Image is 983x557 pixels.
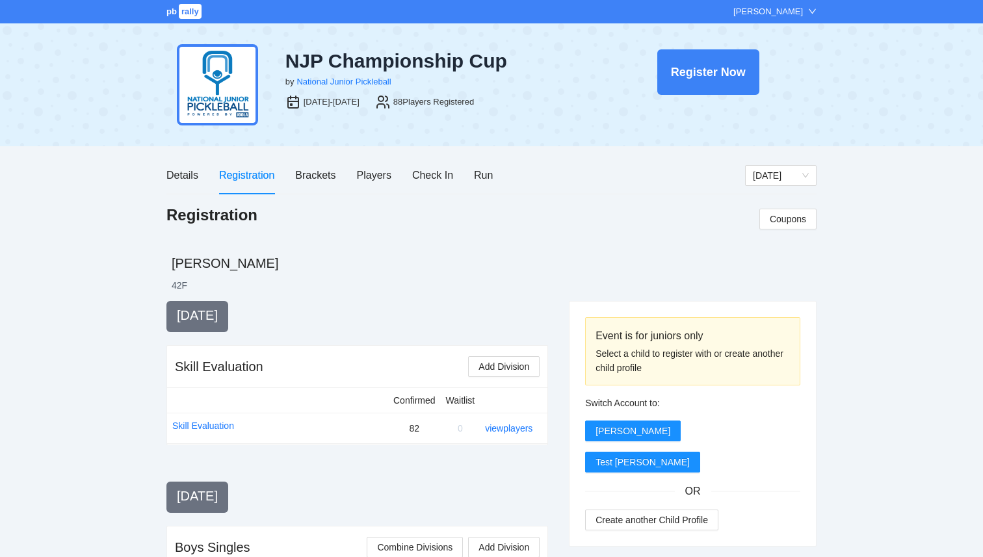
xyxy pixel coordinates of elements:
[166,6,203,16] a: pbrally
[172,419,234,433] a: Skill Evaluation
[285,49,590,73] div: NJP Championship Cup
[304,96,360,109] div: [DATE]-[DATE]
[759,209,817,229] button: Coupons
[585,452,700,473] button: Test [PERSON_NAME]
[219,167,274,183] div: Registration
[596,424,670,438] span: [PERSON_NAME]
[175,357,263,376] div: Skill Evaluation
[172,279,187,292] li: 42 F
[596,455,690,469] span: Test [PERSON_NAME]
[596,328,790,344] div: Event is for juniors only
[393,96,474,109] div: 88 Players Registered
[675,483,711,499] span: OR
[295,167,335,183] div: Brackets
[478,540,529,554] span: Add Division
[285,75,295,88] div: by
[179,4,202,19] span: rally
[412,167,453,183] div: Check In
[296,77,391,86] a: National Junior Pickleball
[166,205,257,226] h1: Registration
[596,346,790,375] div: Select a child to register with or create another child profile
[596,513,708,527] span: Create another Child Profile
[177,489,218,503] span: [DATE]
[485,423,532,434] a: view players
[733,5,803,18] div: [PERSON_NAME]
[393,393,436,408] div: Confirmed
[166,6,177,16] span: pb
[388,413,441,443] td: 82
[172,254,817,272] h2: [PERSON_NAME]
[175,538,250,556] div: Boys Singles
[166,167,198,183] div: Details
[474,167,493,183] div: Run
[377,540,452,554] span: Combine Divisions
[177,44,258,125] img: njp-logo2.png
[585,396,800,410] div: Switch Account to:
[585,510,718,530] button: Create another Child Profile
[478,359,529,374] span: Add Division
[468,356,540,377] button: Add Division
[770,212,806,226] span: Coupons
[177,308,218,322] span: [DATE]
[585,421,681,441] button: [PERSON_NAME]
[357,167,391,183] div: Players
[753,166,809,185] span: Thursday
[446,393,475,408] div: Waitlist
[808,7,817,16] span: down
[458,423,463,434] span: 0
[657,49,759,95] button: Register Now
